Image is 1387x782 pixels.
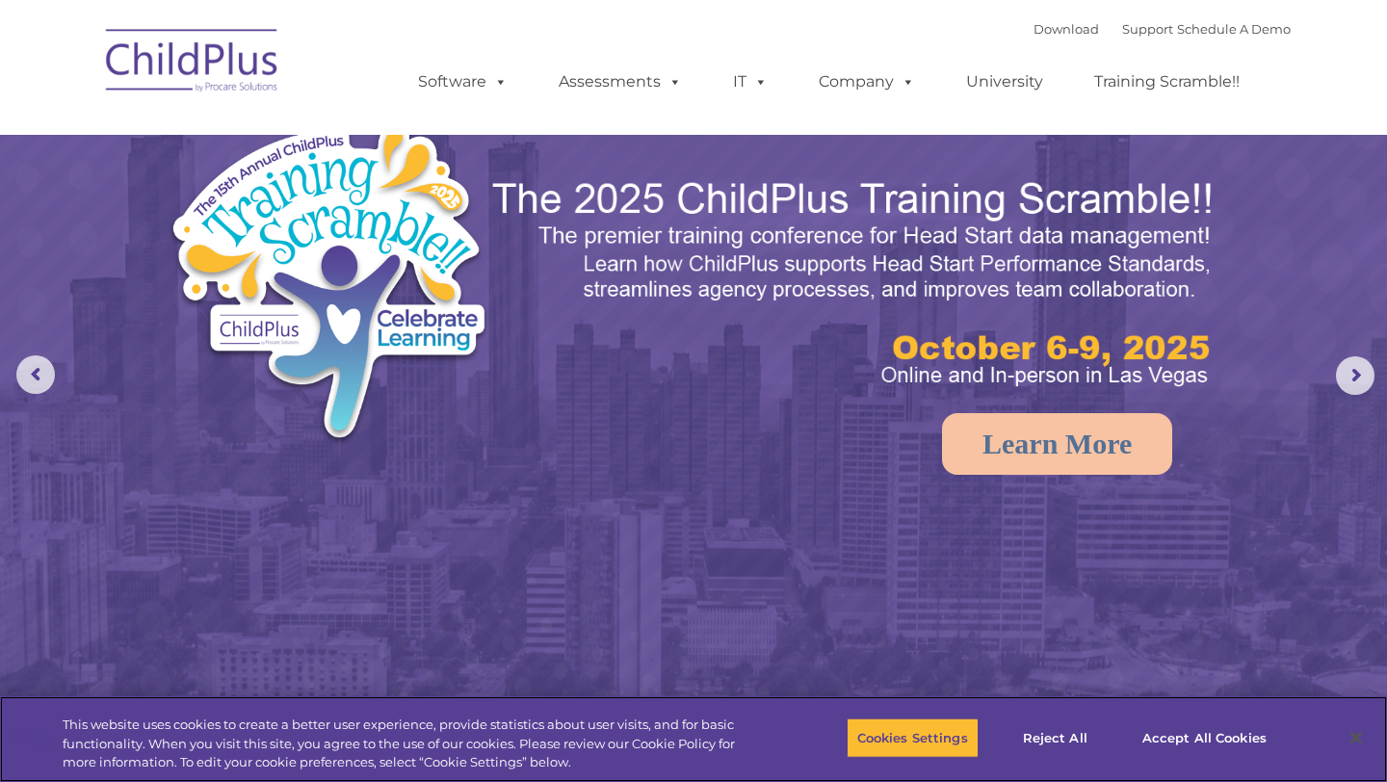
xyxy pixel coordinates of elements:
a: Assessments [539,63,701,101]
button: Close [1335,717,1377,759]
a: Support [1122,21,1173,37]
a: Schedule A Demo [1177,21,1291,37]
button: Accept All Cookies [1132,717,1277,758]
a: Learn More [942,413,1172,475]
a: Training Scramble!! [1075,63,1259,101]
a: Company [799,63,934,101]
img: ChildPlus by Procare Solutions [96,15,289,112]
a: Download [1034,21,1099,37]
button: Reject All [995,717,1115,758]
font: | [1034,21,1291,37]
a: Software [399,63,527,101]
div: This website uses cookies to create a better user experience, provide statistics about user visit... [63,716,763,772]
a: IT [714,63,787,101]
a: University [947,63,1062,101]
button: Cookies Settings [847,717,979,758]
